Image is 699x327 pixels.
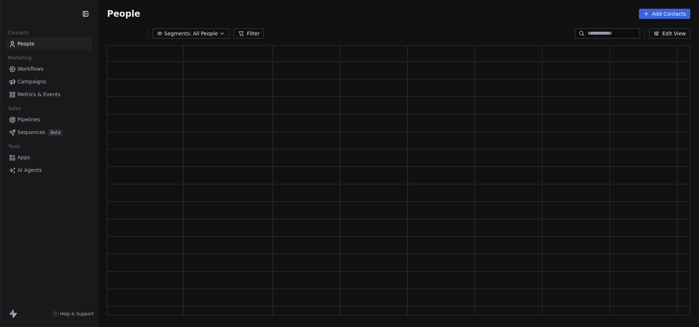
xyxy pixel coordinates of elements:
a: Workflows [6,63,92,75]
span: Apps [17,154,30,161]
span: People [17,40,35,48]
span: Metrics & Events [17,91,60,98]
button: Add Contacts [639,9,690,19]
button: Edit View [649,28,690,39]
a: Campaigns [6,76,92,88]
a: Apps [6,151,92,163]
span: Help & Support [60,311,94,317]
a: Pipelines [6,114,92,126]
span: Sequences [17,129,45,136]
span: People [107,8,140,19]
a: AI Agents [6,164,92,176]
span: Campaigns [17,78,46,86]
span: Tools [5,141,23,152]
a: People [6,38,92,50]
span: All People [193,30,218,38]
span: AI Agents [17,166,42,174]
a: Metrics & Events [6,88,92,101]
span: Segments: [164,30,191,38]
span: Workflows [17,65,44,73]
span: Pipelines [17,116,40,123]
span: Marketing [5,52,35,63]
a: SequencesBeta [6,126,92,138]
span: Beta [48,129,63,136]
button: Filter [234,28,264,39]
span: Sales [5,103,24,114]
a: Help & Support [53,311,94,317]
span: Contacts [5,27,32,38]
